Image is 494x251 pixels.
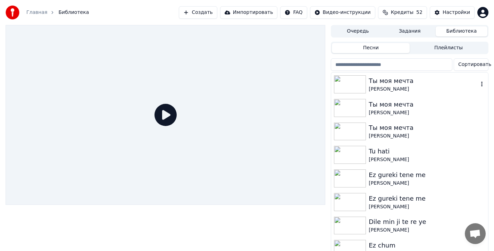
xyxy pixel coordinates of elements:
[410,43,487,53] button: Плейлисты
[369,76,478,86] div: Ты моя мечта
[220,6,278,19] button: Импортировать
[391,9,413,16] span: Кредиты
[369,203,485,210] div: [PERSON_NAME]
[369,227,485,234] div: [PERSON_NAME]
[332,26,384,36] button: Очередь
[332,43,410,53] button: Песни
[436,26,487,36] button: Библиотека
[443,9,470,16] div: Настройки
[369,241,485,250] div: Ez chum
[369,217,485,227] div: Dile min ji te re ye
[465,223,486,244] div: Открытый чат
[26,9,47,16] a: Главная
[26,9,89,16] nav: breadcrumb
[369,147,485,156] div: Tu hati
[369,180,485,187] div: [PERSON_NAME]
[378,6,427,19] button: Кредиты52
[416,9,422,16] span: 52
[369,109,485,116] div: [PERSON_NAME]
[369,100,485,109] div: Ты моя мечта
[430,6,475,19] button: Настройки
[369,170,485,180] div: Ez gureki tene me
[458,61,491,68] span: Сортировать
[369,133,485,140] div: [PERSON_NAME]
[310,6,375,19] button: Видео-инструкции
[369,156,485,163] div: [PERSON_NAME]
[369,123,485,133] div: Ты моя мечта
[6,6,19,19] img: youka
[369,194,485,203] div: Ez gureki tene me
[369,86,478,93] div: [PERSON_NAME]
[280,6,307,19] button: FAQ
[384,26,436,36] button: Задания
[179,6,217,19] button: Создать
[58,9,89,16] span: Библиотека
